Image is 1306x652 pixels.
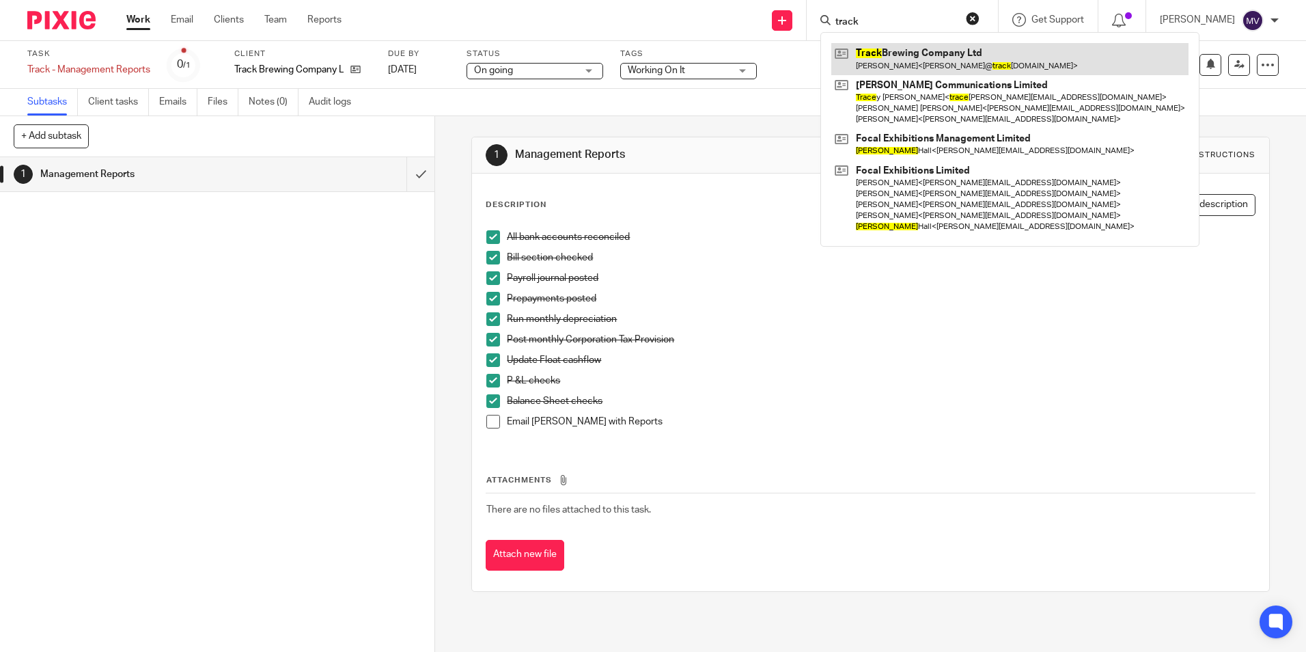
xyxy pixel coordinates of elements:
[171,13,193,27] a: Email
[214,13,244,27] a: Clients
[14,124,89,148] button: + Add subtask
[249,89,298,116] a: Notes (0)
[507,333,1254,347] p: Post monthly Corporation Tax Provision
[126,13,150,27] a: Work
[507,230,1254,244] p: All bank accounts reconciled
[1190,150,1255,161] div: Instructions
[177,57,191,72] div: 0
[834,16,957,29] input: Search
[183,62,191,69] small: /1
[507,251,1254,264] p: Bill section checked
[208,89,238,116] a: Files
[1160,194,1255,216] button: Edit description
[486,144,508,166] div: 1
[467,49,603,59] label: Status
[234,63,344,77] p: Track Brewing Company Ltd
[388,65,417,74] span: [DATE]
[14,165,33,184] div: 1
[486,200,546,210] p: Description
[264,13,287,27] a: Team
[507,374,1254,388] p: P &L checks
[486,540,564,571] button: Attach new file
[307,13,342,27] a: Reports
[309,89,361,116] a: Audit logs
[27,49,150,59] label: Task
[486,505,651,515] span: There are no files attached to this task.
[1242,10,1264,31] img: svg%3E
[27,63,150,77] div: Track - Management Reports
[1160,13,1235,27] p: [PERSON_NAME]
[515,148,900,162] h1: Management Reports
[628,66,685,75] span: Working On It
[966,12,980,25] button: Clear
[507,312,1254,326] p: Run monthly depreciation
[388,49,449,59] label: Due by
[507,415,1254,429] p: Email [PERSON_NAME] with Reports
[507,353,1254,367] p: Update Float cashflow
[507,271,1254,285] p: Payroll journal posted
[486,476,552,484] span: Attachments
[620,49,757,59] label: Tags
[88,89,149,116] a: Client tasks
[234,49,371,59] label: Client
[1031,15,1084,25] span: Get Support
[507,292,1254,305] p: Prepayments posted
[507,394,1254,408] p: Balance Sheet checks
[27,89,78,116] a: Subtasks
[40,164,275,185] h1: Management Reports
[474,66,513,75] span: On going
[27,11,96,29] img: Pixie
[159,89,197,116] a: Emails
